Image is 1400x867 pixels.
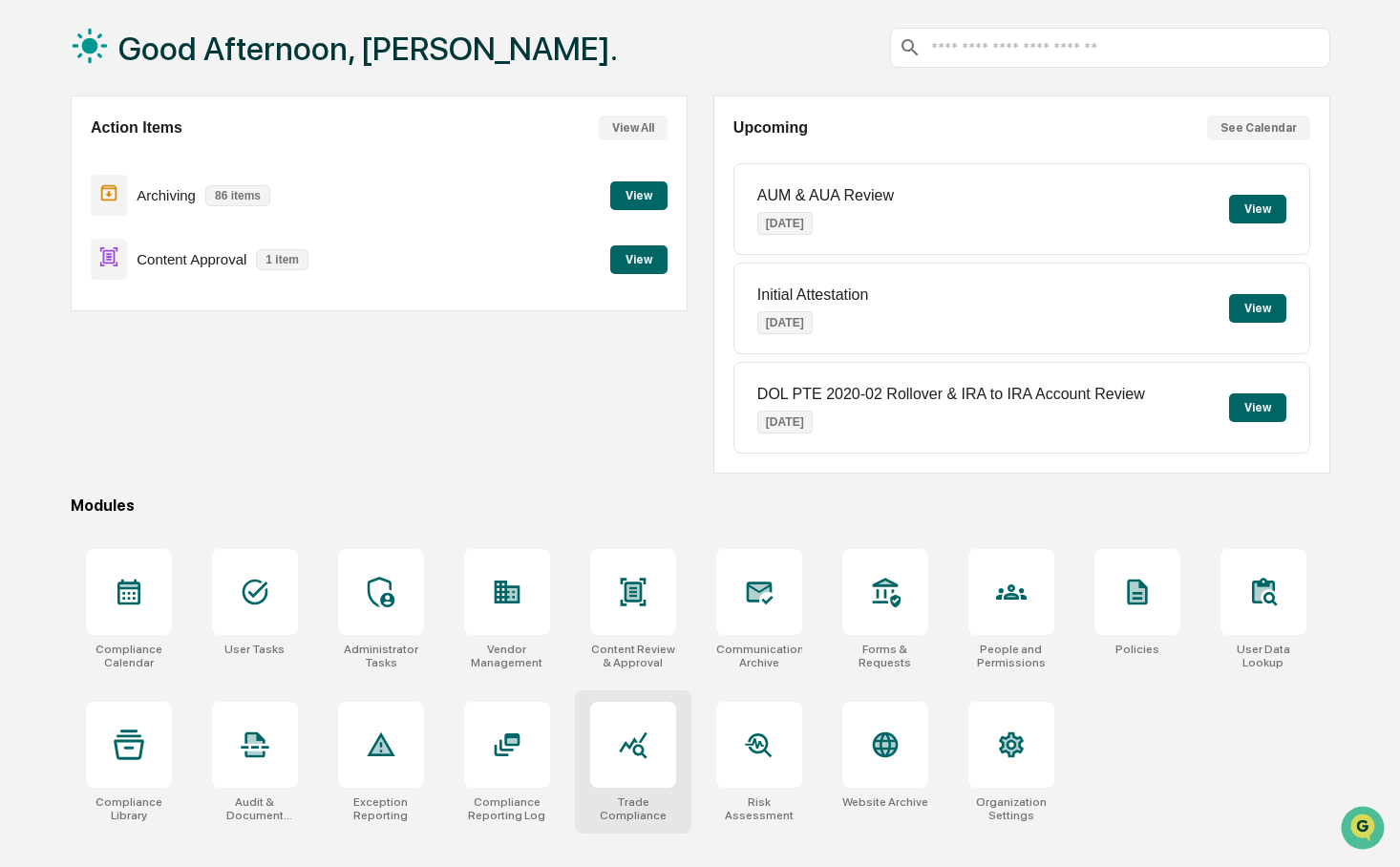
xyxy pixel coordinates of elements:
[65,146,313,165] div: Start new chat
[1229,294,1286,323] button: View
[135,323,231,338] a: Powered byPylon
[325,152,348,175] button: Start new chat
[138,243,154,258] div: 🗄️
[610,181,668,210] button: View
[91,119,182,137] h2: Action Items
[11,269,128,304] a: 🔎Data Lookup
[716,643,802,669] div: Communications Archive
[1339,804,1390,856] iframe: Open customer support
[1220,643,1306,669] div: User Data Lookup
[212,795,298,822] div: Audit & Document Logs
[256,249,308,270] p: 1 item
[610,245,668,274] button: View
[464,643,550,669] div: Vendor Management
[716,795,802,822] div: Risk Assessment
[19,243,34,258] div: 🖐️
[842,795,928,809] div: Website Archive
[757,187,894,204] p: AUM & AUA Review
[968,795,1054,822] div: Organization Settings
[590,795,676,822] div: Trade Compliance
[71,497,1330,515] div: Modules
[190,324,231,338] span: Pylon
[224,643,285,656] div: User Tasks
[610,249,668,267] a: View
[137,187,196,203] p: Archiving
[118,30,618,68] h1: Good Afternoon, [PERSON_NAME].
[757,411,813,433] p: [DATE]
[842,643,928,669] div: Forms & Requests
[65,165,242,180] div: We're available if you need us!
[590,643,676,669] div: Content Review & Approval
[38,241,123,260] span: Preclearance
[599,116,668,140] button: View All
[86,643,172,669] div: Compliance Calendar
[1207,116,1310,140] button: See Calendar
[464,795,550,822] div: Compliance Reporting Log
[1229,393,1286,422] button: View
[19,146,53,180] img: 1746055101610-c473b297-6a78-478c-a979-82029cc54cd1
[757,386,1145,403] p: DOL PTE 2020-02 Rollover & IRA to IRA Account Review
[86,795,172,822] div: Compliance Library
[19,40,348,71] p: How can we help?
[733,119,808,137] h2: Upcoming
[11,233,131,267] a: 🖐️Preclearance
[1229,195,1286,223] button: View
[757,286,869,304] p: Initial Attestation
[38,277,120,296] span: Data Lookup
[757,311,813,334] p: [DATE]
[338,643,424,669] div: Administrator Tasks
[610,185,668,203] a: View
[757,212,813,235] p: [DATE]
[968,643,1054,669] div: People and Permissions
[19,279,34,294] div: 🔎
[137,251,246,267] p: Content Approval
[205,185,270,206] p: 86 items
[338,795,424,822] div: Exception Reporting
[131,233,244,267] a: 🗄️Attestations
[158,241,237,260] span: Attestations
[1115,643,1159,656] div: Policies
